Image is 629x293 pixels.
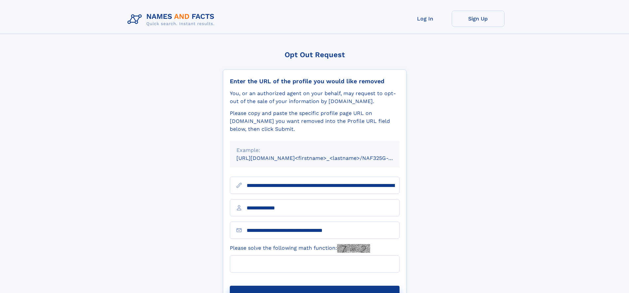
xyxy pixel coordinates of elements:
[399,11,452,27] a: Log In
[230,90,400,105] div: You, or an authorized agent on your behalf, may request to opt-out of the sale of your informatio...
[452,11,505,27] a: Sign Up
[230,78,400,85] div: Enter the URL of the profile you would like removed
[230,109,400,133] div: Please copy and paste the specific profile page URL on [DOMAIN_NAME] you want removed into the Pr...
[236,146,393,154] div: Example:
[125,11,220,28] img: Logo Names and Facts
[236,155,412,161] small: [URL][DOMAIN_NAME]<firstname>_<lastname>/NAF325G-xxxxxxxx
[223,51,406,59] div: Opt Out Request
[230,244,370,253] label: Please solve the following math function:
